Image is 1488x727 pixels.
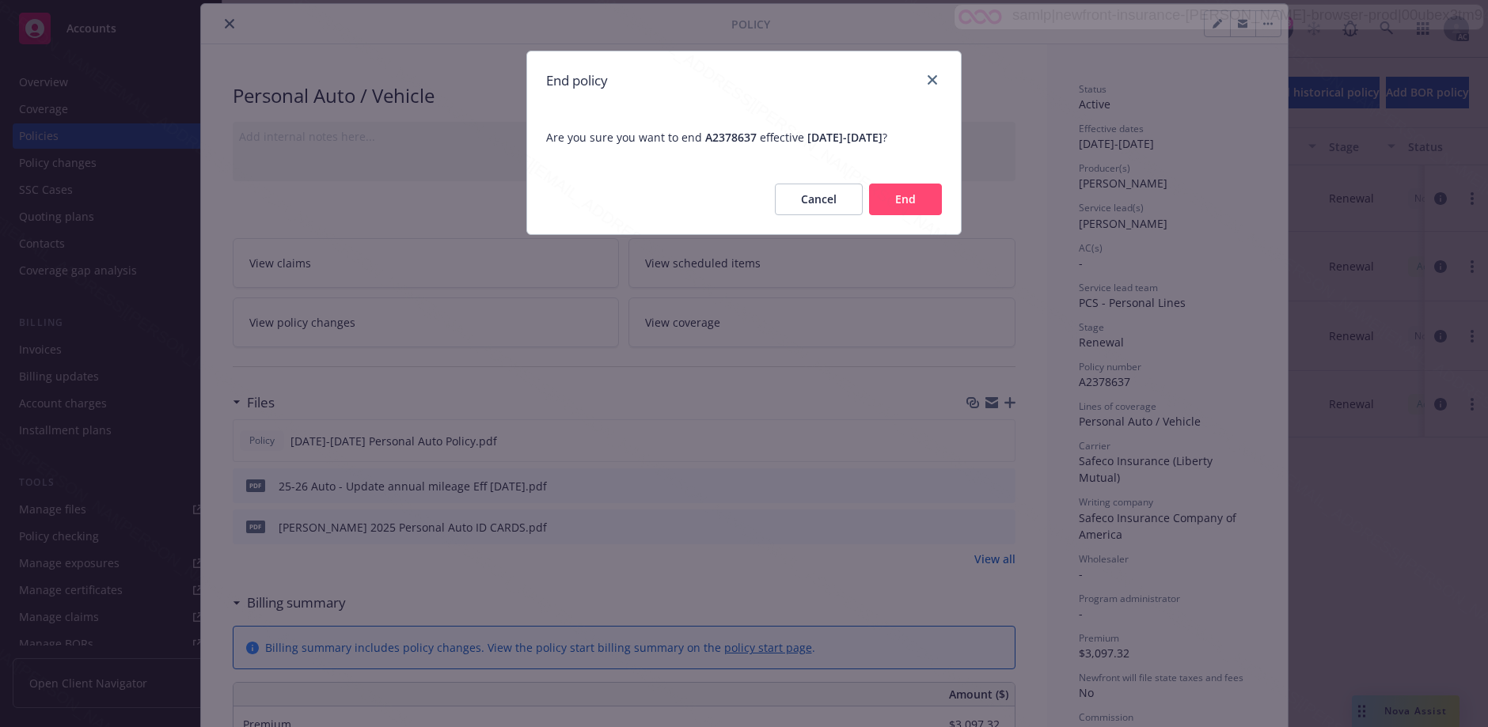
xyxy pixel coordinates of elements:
[923,70,942,89] a: close
[807,130,883,145] span: [DATE] - [DATE]
[775,184,863,215] button: Cancel
[527,110,961,165] span: Are you sure you want to end effective ?
[705,130,757,145] span: A2378637
[546,70,608,91] h1: End policy
[869,184,942,215] button: End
